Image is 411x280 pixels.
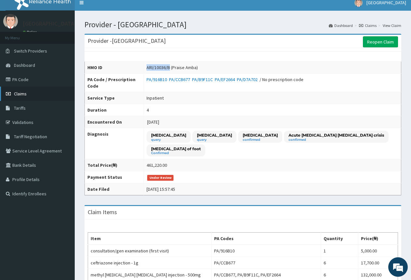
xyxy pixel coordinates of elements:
[321,245,358,257] td: 1
[107,3,122,19] div: Minimize live chat window
[358,257,398,269] td: 17,700.00
[358,245,398,257] td: 5,000.00
[197,132,232,138] p: [MEDICAL_DATA]
[151,132,186,138] p: [MEDICAL_DATA]
[243,132,278,138] p: [MEDICAL_DATA]
[88,245,212,257] td: consultation/gen examination (first visit)
[192,77,215,82] a: PA/B9F11C
[147,175,173,181] span: Under Review
[321,257,358,269] td: 6
[3,177,124,200] textarea: Type your message and hit 'Enter'
[85,74,144,92] th: PA Code / Prescription Code
[147,107,149,113] div: 4
[85,116,144,128] th: Encountered On
[38,82,90,147] span: We're online!
[211,233,321,245] th: PA Codes
[85,159,144,171] th: Total Price(₦)
[88,233,212,245] th: Item
[23,21,76,27] p: [GEOGRAPHIC_DATA]
[147,64,198,71] div: ARI/10036/B (Praise Amba)
[169,77,192,82] a: PA/CCB677
[88,257,212,269] td: ceftriazone injection - 1g
[383,23,401,28] a: View Claim
[88,209,117,215] h3: Claim Items
[12,32,26,49] img: d_794563401_company_1708531726252_794563401
[14,62,35,68] span: Dashboard
[85,183,144,195] th: Date Filed
[215,77,237,82] a: PA/EF2664
[14,48,47,54] span: Switch Providers
[147,76,303,83] div: / No prescription code
[3,14,18,29] img: User Image
[289,138,384,141] small: confirmed
[197,138,232,141] small: query
[151,146,201,152] p: [MEDICAL_DATA] of foot
[85,92,144,104] th: Service Type
[14,134,47,140] span: Tariff Negotiation
[147,162,167,168] div: 461,220.00
[359,23,377,28] a: Claims
[211,257,321,269] td: PA/CCB677
[329,23,353,28] a: Dashboard
[151,152,201,155] small: Confirmed
[147,119,159,125] span: [DATE]
[14,91,27,97] span: Claims
[34,36,109,45] div: Chat with us now
[289,132,384,138] p: Acute [MEDICAL_DATA] [MEDICAL_DATA] crisis
[151,138,186,141] small: query
[14,105,26,111] span: Tariffs
[147,186,175,192] div: [DATE] 15:57:45
[84,20,401,29] h1: Provider - [GEOGRAPHIC_DATA]
[85,104,144,116] th: Duration
[23,30,38,34] a: Online
[358,233,398,245] th: Price(₦)
[363,36,398,47] a: Reopen Claim
[211,245,321,257] td: PA/916B10
[88,38,166,44] h3: Provider - [GEOGRAPHIC_DATA]
[237,77,260,82] a: PA/D7A702
[85,171,144,183] th: Payment Status
[243,138,278,141] small: confirmed
[147,95,164,101] div: Inpatient
[321,233,358,245] th: Quantity
[147,77,169,82] a: PA/916B10
[85,128,144,159] th: Diagnosis
[85,62,144,74] th: HMO ID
